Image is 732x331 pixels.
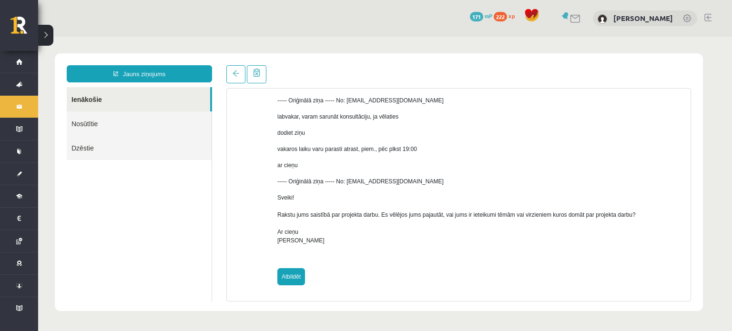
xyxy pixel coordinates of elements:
[470,12,483,21] span: 171
[598,14,607,24] img: Kārlis Strautmanis
[29,75,173,99] a: Nosūtītie
[494,12,507,21] span: 222
[239,108,598,117] p: vakaros laiku varu parasti atrast, piem., pēc plkst 19:00
[239,140,598,149] p: ----- Oriģinālā ziņa ----- No: [EMAIL_ADDRESS][DOMAIN_NAME]
[613,13,673,23] a: [PERSON_NAME]
[239,157,598,208] p: Sveiki! Rakstu jums saistībā par projekta darbu. Es vēlējos jums pajautāt, vai jums ir ieteikumi ...
[29,99,173,123] a: Dzēstie
[29,50,172,75] a: Ienākošie
[239,76,598,84] p: labvakar, varam sarunāt konsultāciju, ja vēlaties
[508,12,515,20] span: xp
[470,12,492,20] a: 171 mP
[485,12,492,20] span: mP
[239,231,267,249] a: Atbildēt
[494,12,519,20] a: 222 xp
[10,17,38,40] a: Rīgas 1. Tālmācības vidusskola
[239,92,598,100] p: dodiet ziņu
[29,29,174,46] a: Jauns ziņojums
[239,124,598,133] p: ar cieņu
